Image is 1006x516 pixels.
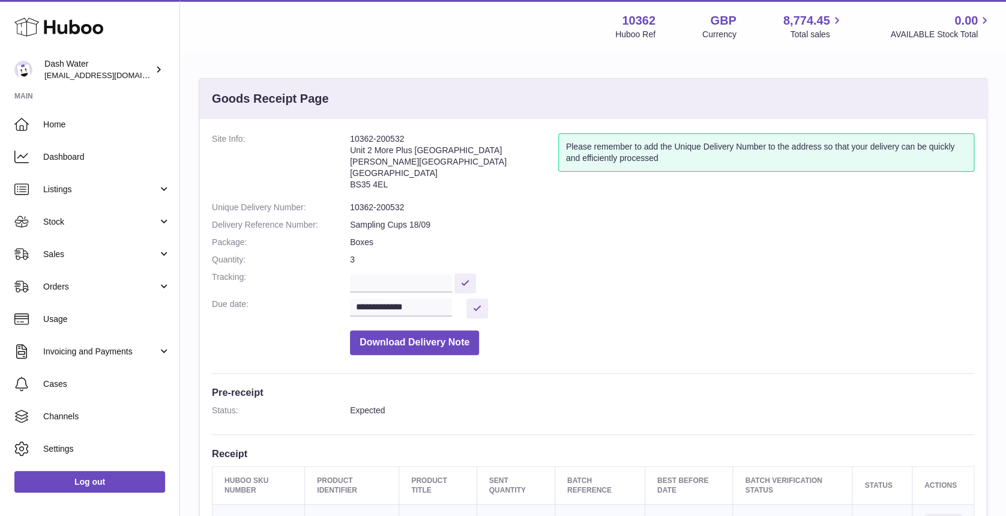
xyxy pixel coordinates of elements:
[212,237,350,248] dt: Package:
[350,133,558,196] address: 10362-200532 Unit 2 More Plus [GEOGRAPHIC_DATA] [PERSON_NAME][GEOGRAPHIC_DATA] [GEOGRAPHIC_DATA] ...
[212,272,350,293] dt: Tracking:
[212,386,974,399] h3: Pre-receipt
[212,202,350,213] dt: Unique Delivery Number:
[43,216,158,228] span: Stock
[783,13,844,40] a: 8,774.45 Total sales
[350,254,974,266] dd: 3
[477,466,555,504] th: Sent Quantity
[890,29,992,40] span: AVAILABLE Stock Total
[212,219,350,231] dt: Delivery Reference Number:
[350,330,479,355] button: Download Delivery Note
[399,466,477,504] th: Product title
[44,70,176,80] span: [EMAIL_ADDRESS][DOMAIN_NAME]
[790,29,843,40] span: Total sales
[783,13,830,29] span: 8,774.45
[645,466,733,504] th: Best Before Date
[43,249,158,260] span: Sales
[43,119,170,130] span: Home
[43,411,170,422] span: Channels
[558,133,974,172] div: Please remember to add the Unique Delivery Number to the address so that your delivery can be qui...
[890,13,992,40] a: 0.00 AVAILABLE Stock Total
[350,237,974,248] dd: Boxes
[212,254,350,266] dt: Quantity:
[43,281,158,293] span: Orders
[555,466,645,504] th: Batch Reference
[702,29,736,40] div: Currency
[44,58,152,81] div: Dash Water
[43,314,170,325] span: Usage
[43,151,170,163] span: Dashboard
[212,133,350,196] dt: Site Info:
[43,443,170,455] span: Settings
[212,447,974,460] h3: Receipt
[622,13,655,29] strong: 10362
[14,471,165,493] a: Log out
[212,466,305,504] th: Huboo SKU Number
[710,13,736,29] strong: GBP
[14,61,32,79] img: bea@dash-water.com
[350,405,974,416] dd: Expected
[852,466,912,504] th: Status
[912,466,974,504] th: Actions
[615,29,655,40] div: Huboo Ref
[43,378,170,390] span: Cases
[212,91,329,107] h3: Goods Receipt Page
[954,13,978,29] span: 0.00
[212,405,350,416] dt: Status:
[305,466,399,504] th: Product Identifier
[212,299,350,318] dt: Due date:
[43,184,158,195] span: Listings
[733,466,852,504] th: Batch Verification Status
[43,346,158,357] span: Invoicing and Payments
[350,202,974,213] dd: 10362-200532
[350,219,974,231] dd: Sampling Cups 18/09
